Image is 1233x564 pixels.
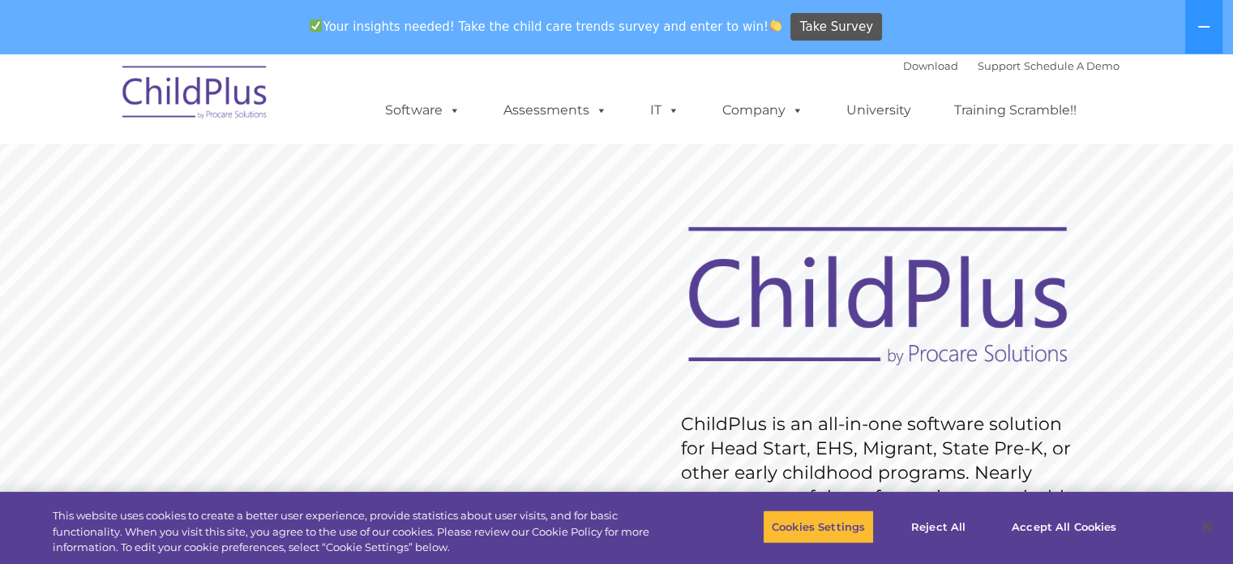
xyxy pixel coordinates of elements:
[888,510,989,544] button: Reject All
[978,59,1021,72] a: Support
[706,94,820,127] a: Company
[1189,509,1225,545] button: Close
[800,13,873,41] span: Take Survey
[114,54,276,136] img: ChildPlus by Procare Solutions
[1003,510,1125,544] button: Accept All Cookies
[830,94,927,127] a: University
[903,59,958,72] a: Download
[634,94,696,127] a: IT
[487,94,623,127] a: Assessments
[769,19,781,32] img: 👏
[369,94,477,127] a: Software
[1024,59,1120,72] a: Schedule A Demo
[310,19,322,32] img: ✅
[763,510,874,544] button: Cookies Settings
[303,11,789,42] span: Your insights needed! Take the child care trends survey and enter to win!
[53,508,679,556] div: This website uses cookies to create a better user experience, provide statistics about user visit...
[938,94,1093,127] a: Training Scramble!!
[790,13,882,41] a: Take Survey
[903,59,1120,72] font: |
